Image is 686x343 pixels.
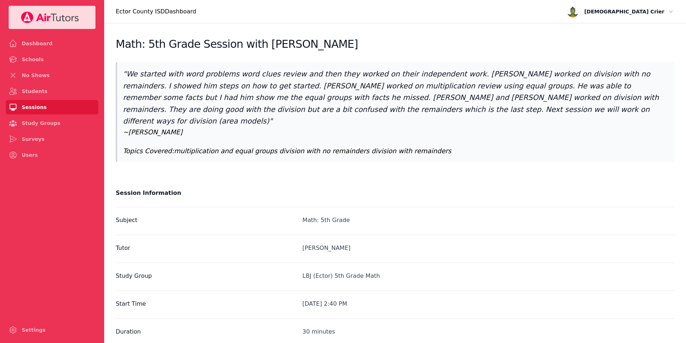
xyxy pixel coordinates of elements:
[302,327,674,336] div: 30 minutes
[6,36,98,51] a: Dashboard
[302,244,674,252] div: [PERSON_NAME]
[123,68,669,127] p: " We started with word problems word clues review and then they worked on their independent work....
[116,300,301,308] label: Start Time
[116,327,301,336] label: Duration
[116,38,358,51] h2: Math: 5th Grade Session with [PERSON_NAME]
[302,216,674,225] div: Math: 5th Grade
[6,100,98,114] a: Sessions
[123,146,669,156] p: Topics Covered: multiplication and equal groups division with no remainders division with remainders
[6,323,98,337] a: Settings
[123,127,669,137] p: ~ [PERSON_NAME]
[116,216,301,225] label: Subject
[6,84,98,99] a: Students
[116,244,301,252] label: Tutor
[6,116,98,130] a: Study Groups
[6,52,98,67] a: Schools
[6,68,98,83] a: No Shows
[567,6,579,17] img: avatar
[302,272,674,280] div: LBJ (Ector) 5th Grade Math
[6,132,98,146] a: Surveys
[302,300,674,308] div: [DATE] 2:40 PM
[116,272,301,280] label: Study Group
[584,7,664,16] span: [DEMOGRAPHIC_DATA] Crier
[6,148,98,162] a: Users
[116,188,674,198] h2: Session Information
[21,12,79,23] img: Your Company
